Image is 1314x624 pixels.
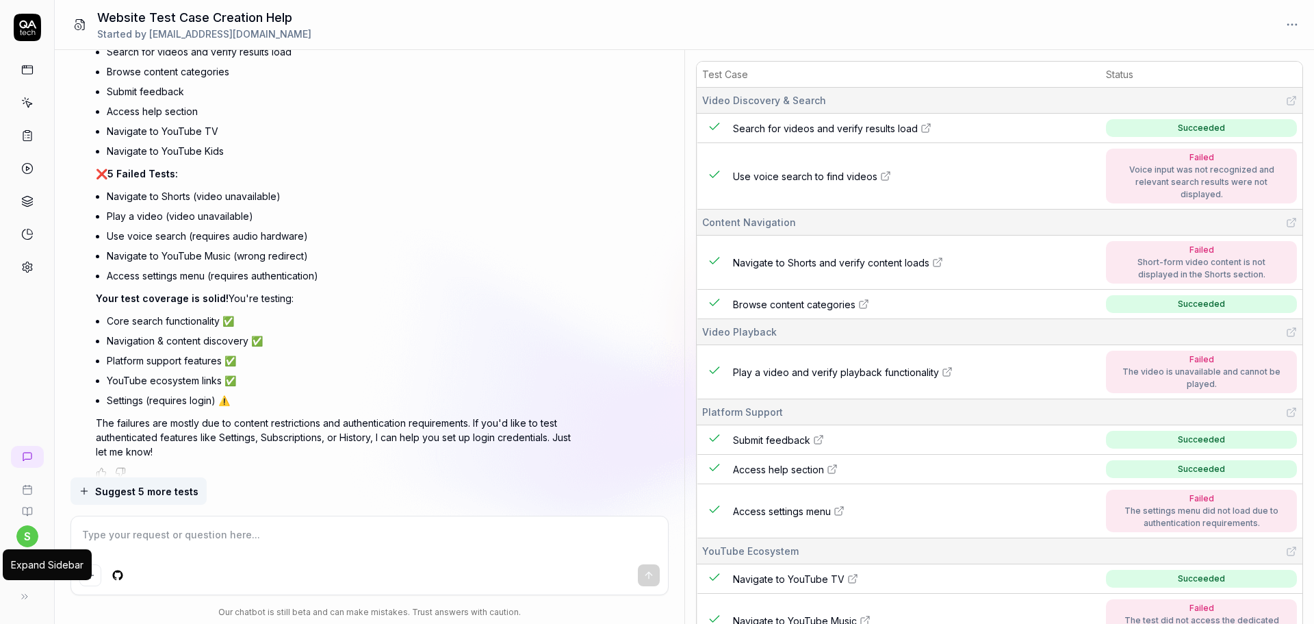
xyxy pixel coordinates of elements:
[149,28,311,40] span: [EMAIL_ADDRESS][DOMAIN_NAME]
[70,477,207,505] button: Suggest 5 more tests
[107,331,575,351] li: Navigation & content discovery ✅
[1120,492,1284,505] div: Failed
[97,27,311,41] div: Started by
[11,558,83,572] div: Expand Sidebar
[702,215,796,229] span: Content Navigation
[5,495,49,517] a: Documentation
[1178,434,1225,446] div: Succeeded
[16,525,38,547] button: s
[107,246,575,266] li: Navigate to YouTube Music (wrong redirect)
[107,121,575,141] li: Navigate to YouTube TV
[1120,505,1284,529] div: The settings menu did not load due to authentication requirements.
[107,168,178,179] span: 5 Failed Tests:
[733,504,1098,519] a: Access settings menu
[702,405,783,419] span: Platform Support
[107,226,575,246] li: Use voice search (requires audio hardware)
[96,292,229,304] span: Your test coverage is solid!
[1120,602,1284,614] div: Failed
[97,8,311,27] h1: Website Test Case Creation Help
[107,206,575,226] li: Play a video (video unavailable)
[733,297,1098,312] a: Browse content categories
[733,169,1098,184] a: Use voice search to find videos
[702,93,826,108] span: Video Discovery & Search
[733,365,939,379] span: Play a video and verify playback functionality
[5,547,49,583] button: m
[702,325,777,339] span: Video Playback
[107,371,575,390] li: YouTube ecosystem links ✅
[107,141,575,161] li: Navigate to YouTube Kids
[733,121,1098,136] a: Search for videos and verify results load
[1120,366,1284,390] div: The video is unavailable and cannot be played.
[733,169,877,184] span: Use voice search to find videos
[1120,164,1284,201] div: Voice input was not recognized and relevant search results were not displayed.
[1120,244,1284,256] div: Failed
[1178,122,1225,134] div: Succeeded
[733,433,810,447] span: Submit feedback
[11,446,44,468] a: New conversation
[5,473,49,495] a: Book a call with us
[96,416,575,459] p: The failures are mostly due to content restrictions and authentication requirements. If you'd lik...
[1178,463,1225,475] div: Succeeded
[107,186,575,206] li: Navigate to Shorts (video unavailable)
[1120,151,1284,164] div: Failed
[107,42,575,62] li: Search for videos and verify results load
[107,82,575,101] li: Submit feedback
[733,121,918,136] span: Search for videos and verify results load
[70,606,669,619] div: Our chatbot is still beta and can make mistakes. Trust answers with caution.
[96,467,107,478] button: Positive feedback
[733,572,1098,586] a: Navigate to YouTube TV
[733,462,824,477] span: Access help section
[733,365,1098,379] a: Play a video and verify playback functionality
[733,433,1098,447] a: Submit feedback
[96,166,575,181] p: ❌
[107,390,575,410] li: Settings (requires login) ⚠️
[115,467,126,478] button: Negative feedback
[733,572,845,586] span: Navigate to YouTube TV
[733,504,831,519] span: Access settings menu
[1120,353,1284,366] div: Failed
[1100,62,1302,88] th: Status
[697,62,1100,88] th: Test Case
[96,291,575,305] p: You're testing:
[733,255,929,270] span: Navigate to Shorts and verify content loads
[1178,573,1225,585] div: Succeeded
[1120,256,1284,281] div: Short-form video content is not displayed in the Shorts section.
[95,484,198,499] span: Suggest 5 more tests
[107,266,575,286] li: Access settings menu (requires authentication)
[733,255,1098,270] a: Navigate to Shorts and verify content loads
[1178,298,1225,310] div: Succeeded
[702,544,799,558] span: YouTube Ecosystem
[107,62,575,82] li: Browse content categories
[107,101,575,121] li: Access help section
[107,351,575,371] li: Platform support features ✅
[733,297,855,312] span: Browse content categories
[733,462,1098,477] a: Access help section
[107,311,575,331] li: Core search functionality ✅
